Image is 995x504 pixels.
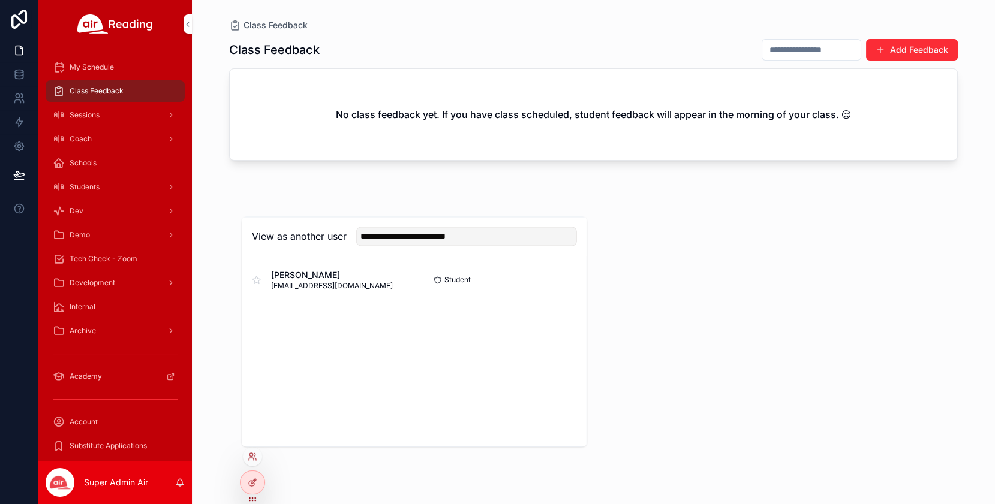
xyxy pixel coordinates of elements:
span: Internal [70,302,95,312]
a: Account [46,411,185,433]
a: Development [46,272,185,294]
span: Sub Requests Waiting Approval [70,460,158,479]
a: Demo [46,224,185,246]
a: Archive [46,320,185,342]
span: Archive [70,326,96,336]
a: Class Feedback [46,80,185,102]
a: Students [46,176,185,198]
div: scrollable content [38,48,192,461]
span: Class Feedback [70,86,124,96]
p: Super Admin Air [84,476,148,488]
span: Tech Check - Zoom [70,254,137,264]
span: Dev [70,206,83,216]
span: Demo [70,230,90,240]
span: Academy [70,372,102,381]
a: Dev [46,200,185,222]
span: Schools [70,158,97,168]
a: Sessions [46,104,185,126]
a: Sub Requests Waiting Approval [46,459,185,481]
span: Account [70,417,98,427]
span: [EMAIL_ADDRESS][DOMAIN_NAME] [271,281,393,291]
a: Internal [46,296,185,318]
button: Add Feedback [866,39,958,61]
a: Class Feedback [229,19,308,31]
a: Coach [46,128,185,150]
a: Tech Check - Zoom [46,248,185,270]
span: [PERSON_NAME] [271,269,393,281]
h1: Class Feedback [229,41,320,58]
img: App logo [77,14,153,34]
span: Substitute Applications [70,441,147,451]
span: Development [70,278,115,288]
span: Students [70,182,100,192]
span: Student [444,275,471,285]
a: Substitute Applications [46,435,185,457]
span: Coach [70,134,92,144]
span: Sessions [70,110,100,120]
span: Class Feedback [244,19,308,31]
span: My Schedule [70,62,114,72]
a: Academy [46,366,185,387]
h2: View as another user [252,229,347,243]
a: Schools [46,152,185,174]
h2: No class feedback yet. If you have class scheduled, student feedback will appear in the morning o... [336,107,852,122]
a: My Schedule [46,56,185,78]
